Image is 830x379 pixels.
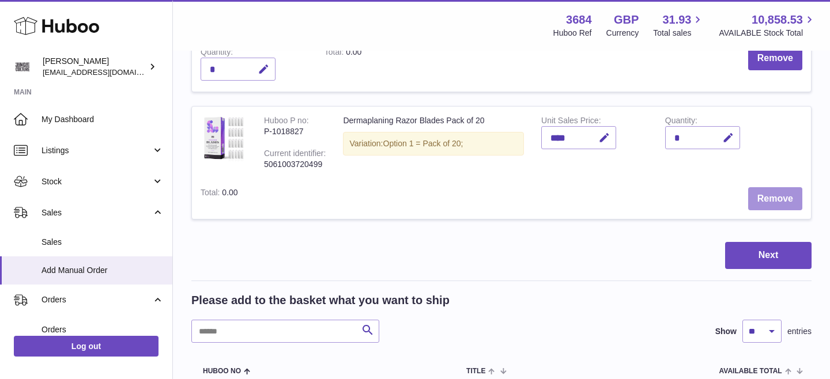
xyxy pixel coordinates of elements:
[41,324,164,335] span: Orders
[653,12,704,39] a: 31.93 Total sales
[191,293,450,308] h2: Please add to the basket what you want to ship
[566,12,592,28] strong: 3684
[383,139,463,148] span: Option 1 = Pack of 20;
[41,237,164,248] span: Sales
[614,12,639,28] strong: GBP
[43,56,146,78] div: [PERSON_NAME]
[719,28,816,39] span: AVAILABLE Stock Total
[41,265,164,276] span: Add Manual Order
[665,116,697,128] label: Quantity
[264,149,326,161] div: Current identifier
[653,28,704,39] span: Total sales
[201,115,247,161] img: Dermaplaning Razor Blades Pack of 20
[203,367,241,375] span: Huboo no
[264,126,326,137] div: P-1018827
[222,188,237,197] span: 0.00
[201,47,233,59] label: Quantity
[343,132,524,156] div: Variation:
[748,187,802,211] button: Remove
[748,47,802,70] button: Remove
[264,159,326,170] div: 5061003720499
[553,28,592,39] div: Huboo Ref
[725,242,812,269] button: Next
[41,114,164,125] span: My Dashboard
[334,107,533,178] td: Dermaplaning Razor Blades Pack of 20
[719,12,816,39] a: 10,858.53 AVAILABLE Stock Total
[541,116,601,128] label: Unit Sales Price
[41,145,152,156] span: Listings
[606,28,639,39] div: Currency
[466,367,485,375] span: Title
[41,207,152,218] span: Sales
[43,67,169,77] span: [EMAIL_ADDRESS][DOMAIN_NAME]
[41,294,152,305] span: Orders
[346,47,361,56] span: 0.00
[41,176,152,187] span: Stock
[201,188,222,200] label: Total
[264,116,309,128] div: Huboo P no
[14,336,159,357] a: Log out
[715,326,737,337] label: Show
[752,12,803,28] span: 10,858.53
[787,326,812,337] span: entries
[662,12,691,28] span: 31.93
[14,58,31,75] img: theinternationalventure@gmail.com
[719,367,782,375] span: AVAILABLE Total
[325,47,346,59] label: Total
